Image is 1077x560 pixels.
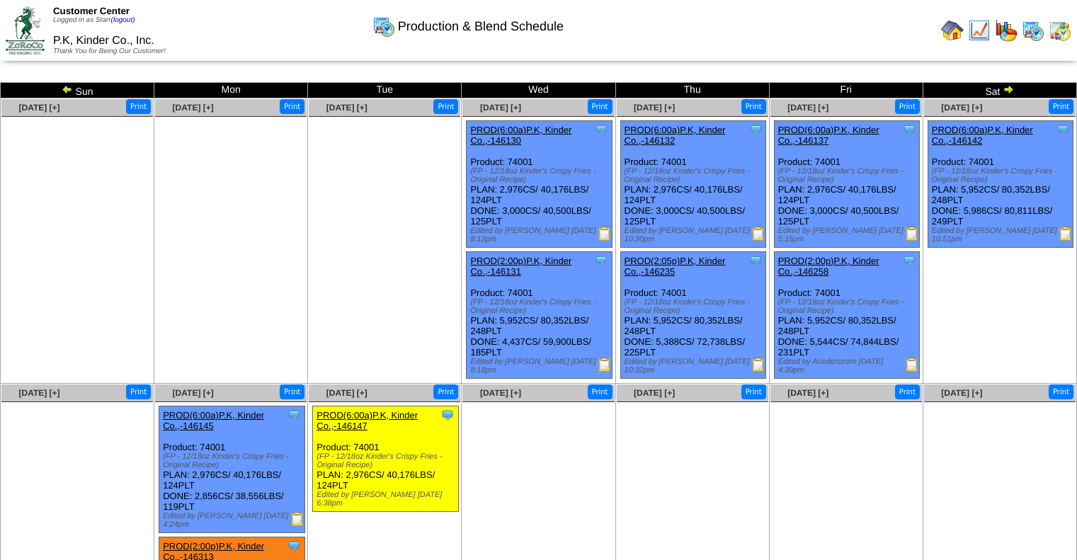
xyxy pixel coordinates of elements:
[6,6,45,54] img: ZoRoCo_Logo(Green%26Foil)%20jpg.webp
[588,99,612,114] button: Print
[928,121,1073,248] div: Product: 74001 PLAN: 5,952CS / 80,352LBS / 248PLT DONE: 5,986CS / 80,811LBS / 249PLT
[1003,84,1014,95] img: arrowright.gif
[287,539,301,553] img: Tooltip
[480,103,521,113] a: [DATE] [+]
[787,103,828,113] a: [DATE] [+]
[620,121,766,248] div: Product: 74001 PLAN: 2,976CS / 40,176LBS / 124PLT DONE: 3,000CS / 40,500LBS / 125PLT
[163,512,304,529] div: Edited by [PERSON_NAME] [DATE] 4:24pm
[751,227,765,241] img: Production Report
[467,252,612,379] div: Product: 74001 PLAN: 5,952CS / 80,352LBS / 248PLT DONE: 4,437CS / 59,900LBS / 185PLT
[932,125,1033,146] a: PROD(6:00a)P.K, Kinder Co.,-146142
[774,121,920,248] div: Product: 74001 PLAN: 2,976CS / 40,176LBS / 124PLT DONE: 3,000CS / 40,500LBS / 125PLT
[778,256,879,277] a: PROD(2:00p)P.K, Kinder Co.,-146258
[778,125,879,146] a: PROD(6:00a)P.K, Kinder Co.,-146137
[53,16,135,24] span: Logged in as Starr
[748,253,763,268] img: Tooltip
[18,388,59,398] a: [DATE] [+]
[1,83,154,98] td: Sun
[470,125,571,146] a: PROD(6:00a)P.K, Kinder Co.,-146130
[1049,99,1073,114] button: Print
[326,103,367,113] a: [DATE] [+]
[625,358,766,375] div: Edited by [PERSON_NAME] [DATE] 10:32pm
[1049,384,1073,399] button: Print
[634,388,675,398] a: [DATE] [+]
[470,227,612,244] div: Edited by [PERSON_NAME] [DATE] 8:12pm
[932,167,1073,184] div: (FP - 12/18oz Kinder's Crispy Fries - Original Recipe)
[433,384,458,399] button: Print
[53,47,166,55] span: Thank You for Being Our Customer!
[462,83,615,98] td: Wed
[895,99,920,114] button: Print
[480,388,521,398] a: [DATE] [+]
[778,227,920,244] div: Edited by [PERSON_NAME] [DATE] 5:15pm
[313,406,459,512] div: Product: 74001 PLAN: 2,976CS / 40,176LBS / 124PLT
[326,388,367,398] a: [DATE] [+]
[741,99,766,114] button: Print
[625,227,766,244] div: Edited by [PERSON_NAME] [DATE] 10:30pm
[440,408,455,422] img: Tooltip
[941,103,982,113] a: [DATE] [+]
[317,410,418,431] a: PROD(6:00a)P.K, Kinder Co.,-146147
[787,388,828,398] a: [DATE] [+]
[173,103,214,113] a: [DATE] [+]
[769,83,923,98] td: Fri
[778,358,920,375] div: Edited by Acederstrom [DATE] 4:39pm
[895,384,920,399] button: Print
[308,83,462,98] td: Tue
[625,256,726,277] a: PROD(2:05p)P.K, Kinder Co.,-146235
[941,388,982,398] span: [DATE] [+]
[287,408,301,422] img: Tooltip
[905,358,919,372] img: Production Report
[620,252,766,379] div: Product: 74001 PLAN: 5,952CS / 80,352LBS / 248PLT DONE: 5,388CS / 72,738LBS / 225PLT
[941,19,964,42] img: home.gif
[778,298,920,315] div: (FP - 12/18oz Kinder's Crispy Fries - Original Recipe)
[163,452,304,469] div: (FP - 12/18oz Kinder's Crispy Fries - Original Recipe)
[154,83,308,98] td: Mon
[1059,227,1073,241] img: Production Report
[470,167,612,184] div: (FP - 12/18oz Kinder's Crispy Fries - Original Recipe)
[1022,19,1044,42] img: calendarprod.gif
[290,512,304,526] img: Production Report
[398,19,564,34] span: Production & Blend Schedule
[923,83,1076,98] td: Sat
[741,384,766,399] button: Print
[53,6,130,16] span: Customer Center
[594,122,608,137] img: Tooltip
[598,358,612,372] img: Production Report
[1056,122,1070,137] img: Tooltip
[53,35,154,47] span: P.K, Kinder Co., Inc.
[774,252,920,379] div: Product: 74001 PLAN: 5,952CS / 80,352LBS / 248PLT DONE: 5,544CS / 74,844LBS / 231PLT
[317,491,458,508] div: Edited by [PERSON_NAME] [DATE] 6:38pm
[18,103,59,113] span: [DATE] [+]
[467,121,612,248] div: Product: 74001 PLAN: 2,976CS / 40,176LBS / 124PLT DONE: 3,000CS / 40,500LBS / 125PLT
[634,103,675,113] span: [DATE] [+]
[932,227,1073,244] div: Edited by [PERSON_NAME] [DATE] 10:51pm
[748,122,763,137] img: Tooltip
[905,227,919,241] img: Production Report
[159,406,305,533] div: Product: 74001 PLAN: 2,976CS / 40,176LBS / 124PLT DONE: 2,856CS / 38,556LBS / 119PLT
[173,388,214,398] span: [DATE] [+]
[615,83,769,98] td: Thu
[625,167,766,184] div: (FP - 12/18oz Kinder's Crispy Fries - Original Recipe)
[588,384,612,399] button: Print
[111,16,135,24] a: (logout)
[470,358,612,375] div: Edited by [PERSON_NAME] [DATE] 8:18pm
[470,298,612,315] div: (FP - 12/18oz Kinder's Crispy Fries - Original Recipe)
[280,99,304,114] button: Print
[995,19,1018,42] img: graph.gif
[470,256,571,277] a: PROD(2:00p)P.K, Kinder Co.,-146131
[126,99,151,114] button: Print
[598,227,612,241] img: Production Report
[594,253,608,268] img: Tooltip
[280,384,304,399] button: Print
[372,15,395,38] img: calendarprod.gif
